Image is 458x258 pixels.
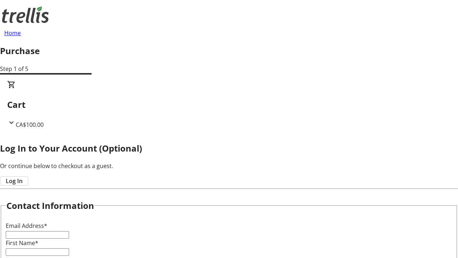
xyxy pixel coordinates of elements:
[6,177,23,185] span: Log In
[6,222,47,230] label: Email Address*
[7,98,451,111] h2: Cart
[6,239,38,247] label: First Name*
[7,80,451,129] div: CartCA$100.00
[16,121,44,129] span: CA$100.00
[6,199,94,212] h2: Contact Information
